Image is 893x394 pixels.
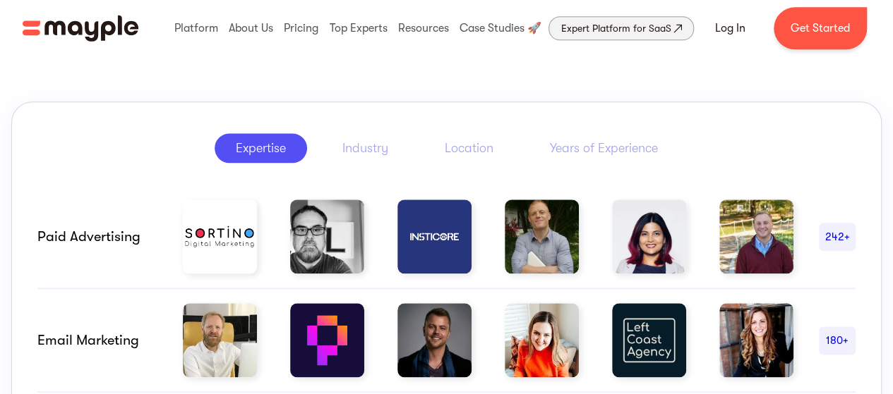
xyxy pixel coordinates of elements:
[23,15,138,42] img: Mayple logo
[774,7,867,49] a: Get Started
[550,140,658,156] div: Years of Experience
[236,140,286,156] div: Expertise
[37,332,157,349] div: email marketing
[37,228,157,245] div: Paid advertising
[819,228,856,245] div: 242+
[445,140,493,156] div: Location
[819,332,856,349] div: 180+
[561,20,671,37] div: Expert Platform for SaaS
[342,140,388,156] div: Industry
[698,11,762,45] a: Log In
[549,16,694,40] a: Expert Platform for SaaS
